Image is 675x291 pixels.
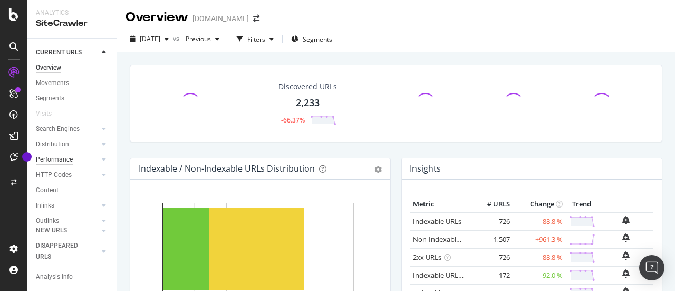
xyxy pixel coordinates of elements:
div: Tooltip anchor [22,152,32,162]
a: Non-Indexable URLs [413,234,477,244]
div: Overview [36,62,61,73]
div: bell-plus [622,216,630,224]
a: NEW URLS [36,225,99,236]
div: Content [36,185,59,196]
a: Search Engines [36,124,99,135]
div: Movements [36,78,69,89]
div: CURRENT URLS [36,47,82,58]
span: 2025 Sep. 23rd [140,34,160,43]
div: Overview [126,8,188,26]
td: 1,507 [470,230,513,248]
div: Visits [36,108,52,119]
span: Previous [181,34,211,43]
div: bell-plus [622,251,630,260]
a: Content [36,185,109,196]
div: 2,233 [296,96,320,110]
button: Segments [287,31,336,48]
div: Inlinks [36,200,54,211]
div: Segments [36,93,64,104]
div: NEW URLS [36,225,67,236]
div: Open Intercom Messenger [639,255,664,280]
div: Analysis Info [36,271,73,283]
span: vs [173,34,181,43]
div: -66.37% [281,116,305,125]
div: HTTP Codes [36,170,72,181]
a: Segments [36,93,109,104]
a: Distribution [36,139,99,150]
button: Previous [181,31,224,48]
a: CURRENT URLS [36,47,99,58]
div: bell-plus [622,233,630,242]
div: DISAPPEARED URLS [36,240,89,262]
a: Analysis Info [36,271,109,283]
a: Performance [36,154,99,165]
a: DISAPPEARED URLS [36,240,99,262]
a: Outlinks [36,215,99,227]
div: [DOMAIN_NAME] [192,13,249,24]
td: -92.0 % [513,266,565,284]
button: [DATE] [126,31,173,48]
div: Filters [247,35,265,44]
button: Filters [233,31,278,48]
td: 726 [470,212,513,231]
a: Visits [36,108,62,119]
div: SiteCrawler [36,17,108,30]
div: Analytics [36,8,108,17]
div: Discovered URLs [278,81,337,92]
td: +961.3 % [513,230,565,248]
div: gear [374,166,382,173]
a: Indexable URLs with Bad H1 [413,270,501,280]
span: Segments [303,35,332,44]
div: bell-plus [622,269,630,278]
div: Outlinks [36,215,59,227]
div: Indexable / Non-Indexable URLs Distribution [139,163,315,174]
div: Search Engines [36,124,80,135]
td: 726 [470,248,513,266]
td: 172 [470,266,513,284]
a: 2xx URLs [413,252,441,262]
a: HTTP Codes [36,170,99,181]
td: -88.8 % [513,212,565,231]
a: Indexable URLs [413,217,461,226]
th: Metric [410,196,470,212]
th: # URLS [470,196,513,212]
th: Trend [565,196,598,212]
h4: Insights [410,162,441,176]
a: Movements [36,78,109,89]
td: -88.8 % [513,248,565,266]
div: Distribution [36,139,69,150]
div: Performance [36,154,73,165]
a: Inlinks [36,200,99,211]
th: Change [513,196,565,212]
a: Overview [36,62,109,73]
div: arrow-right-arrow-left [253,15,259,22]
